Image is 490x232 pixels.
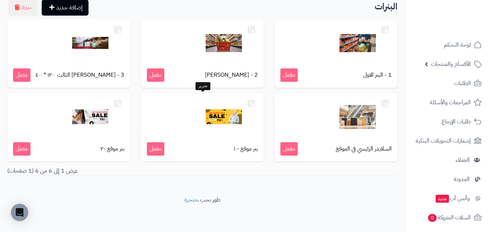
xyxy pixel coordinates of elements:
[195,82,210,90] div: تحرير
[7,93,130,161] a: بنر موقع -٢ مفعل
[409,75,486,92] a: الطلبات
[280,68,298,82] span: مفعل
[409,190,486,207] a: وآتس آبجديد
[409,36,486,54] a: لوحة التحكم
[427,212,471,223] span: السلات المتروكة
[141,93,264,161] a: بنر موقع - ١ مفعل
[428,214,437,222] span: 0
[205,71,258,79] span: 2 - [PERSON_NAME]
[454,78,471,88] span: الطلبات
[100,145,124,153] span: بنر موقع -٢
[456,155,470,165] span: العملاء
[275,19,398,88] a: 1 - البنر الاول مفعل
[7,19,130,88] a: 3 - [PERSON_NAME] الثالث ١٢٠٠ * ٤٠٠ مفعل
[275,93,398,161] a: السلايدر الرئيسي في الموقع مفعل
[441,20,483,35] img: logo-2.png
[2,167,202,175] div: عرض 1 إلى 6 من 6 (1 صفحات)
[416,136,471,146] span: إشعارات التحويلات البنكية
[431,59,471,69] span: الأقسام والمنتجات
[36,71,124,79] span: 3 - [PERSON_NAME] الثالث ١٢٠٠ * ٤٠٠
[409,132,486,149] a: إشعارات التحويلات البنكية
[234,145,258,153] span: بنر موقع - ١
[409,209,486,226] a: السلات المتروكة0
[454,174,470,184] span: المدونة
[435,193,470,203] span: وآتس آب
[11,204,28,221] div: Open Intercom Messenger
[13,142,30,156] span: مفعل
[141,19,264,88] a: 2 - [PERSON_NAME] مفعل
[436,195,449,203] span: جديد
[184,195,197,204] a: متجرة
[363,71,392,79] span: 1 - البنر الاول
[409,113,486,130] a: طلبات الإرجاع
[409,151,486,169] a: العملاء
[409,170,486,188] a: المدونة
[280,142,298,156] span: مفعل
[444,40,471,50] span: لوحة التحكم
[147,142,164,156] span: مفعل
[409,94,486,111] a: المراجعات والأسئلة
[441,117,471,127] span: طلبات الإرجاع
[430,97,471,107] span: المراجعات والأسئلة
[13,68,30,82] span: مفعل
[147,68,164,82] span: مفعل
[336,145,392,153] span: السلايدر الرئيسي في الموقع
